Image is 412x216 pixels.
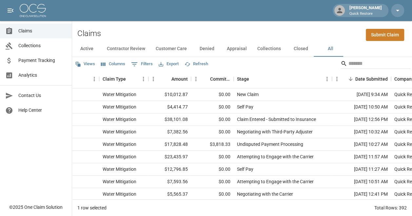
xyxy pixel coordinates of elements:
[332,74,342,84] button: Menu
[347,5,384,16] div: [PERSON_NAME]
[148,74,158,84] button: Menu
[103,166,136,172] div: Water Mitigation
[18,92,67,99] span: Contact Us
[126,74,135,84] button: Sort
[237,128,313,135] div: Negotiating with Third-Party Adjuster
[20,4,46,17] img: ocs-logo-white-transparent.png
[72,41,102,57] button: Active
[355,70,388,88] div: Date Submitted
[237,166,253,172] div: Self Pay
[332,126,391,138] div: [DATE] 10:32 AM
[191,138,234,151] div: $3,818.33
[286,41,316,57] button: Closed
[191,88,234,101] div: $0.00
[332,163,391,176] div: [DATE] 11:27 AM
[366,29,404,41] a: Submit Claim
[103,141,136,147] div: Water Mitigation
[18,107,67,114] span: Help Center
[192,41,222,57] button: Denied
[191,176,234,188] div: $0.00
[89,74,99,84] button: Menu
[102,41,150,57] button: Contractor Review
[201,74,210,84] button: Sort
[237,70,249,88] div: Stage
[332,70,391,88] div: Date Submitted
[316,41,345,57] button: All
[252,41,286,57] button: Collections
[9,204,63,210] div: © 2025 One Claim Solution
[103,91,136,98] div: Water Mitigation
[222,41,252,57] button: Appraisal
[374,205,407,211] div: Total Rows: 392
[332,101,391,113] div: [DATE] 10:50 AM
[249,74,258,84] button: Sort
[191,113,234,126] div: $0.00
[148,176,191,188] div: $7,593.56
[191,188,234,201] div: $0.00
[237,104,253,110] div: Self Pay
[191,163,234,176] div: $0.00
[237,191,293,197] div: Negotiating with the Carrier
[103,153,136,160] div: Water Mitigation
[103,116,136,123] div: Water Mitigation
[237,116,316,123] div: Claim Entered - Submitted to Insurance
[171,70,188,88] div: Amount
[18,72,67,79] span: Analytics
[332,88,391,101] div: [DATE] 9:34 AM
[148,151,191,163] div: $23,435.97
[237,91,259,98] div: New Claim
[148,126,191,138] div: $7,382.56
[67,74,76,84] button: Sort
[150,41,192,57] button: Customer Care
[191,70,234,88] div: Committed Amount
[18,42,67,49] span: Collections
[332,151,391,163] div: [DATE] 11:57 AM
[103,178,136,185] div: Water Mitigation
[322,74,332,84] button: Menu
[99,59,127,69] button: Select columns
[332,138,391,151] div: [DATE] 10:27 AM
[103,128,136,135] div: Water Mitigation
[332,176,391,188] div: [DATE] 10:51 AM
[73,59,97,69] button: Views
[148,138,191,151] div: $17,828.48
[349,11,382,17] p: Quick Restore
[103,104,136,110] div: Water Mitigation
[4,4,17,17] button: open drawer
[18,57,67,64] span: Payment Tracking
[18,28,67,34] span: Claims
[77,29,101,38] h2: Claims
[77,205,107,211] div: 1 row selected
[148,163,191,176] div: $12,796.85
[183,59,210,69] button: Refresh
[148,70,191,88] div: Amount
[237,178,314,185] div: Attempting to Engage with the Carrier
[148,188,191,201] div: $5,565.37
[103,70,126,88] div: Claim Type
[157,59,180,69] button: Export
[129,59,154,69] button: Show filters
[148,88,191,101] div: $10,012.87
[234,70,332,88] div: Stage
[346,74,355,84] button: Sort
[237,153,314,160] div: Attempting to Engage with the Carrier
[237,141,303,147] div: Undisputed Payment Processing
[148,101,191,113] div: $4,414.77
[34,70,99,88] div: Claim Number
[191,151,234,163] div: $0.00
[103,191,136,197] div: Water Mitigation
[191,101,234,113] div: $0.00
[191,74,201,84] button: Menu
[332,113,391,126] div: [DATE] 12:56 PM
[72,41,412,57] div: dynamic tabs
[191,126,234,138] div: $0.00
[332,188,391,201] div: [DATE] 12:41 PM
[341,58,411,70] div: Search
[162,74,171,84] button: Sort
[139,74,148,84] button: Menu
[210,70,230,88] div: Committed Amount
[148,113,191,126] div: $38,101.08
[99,70,148,88] div: Claim Type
